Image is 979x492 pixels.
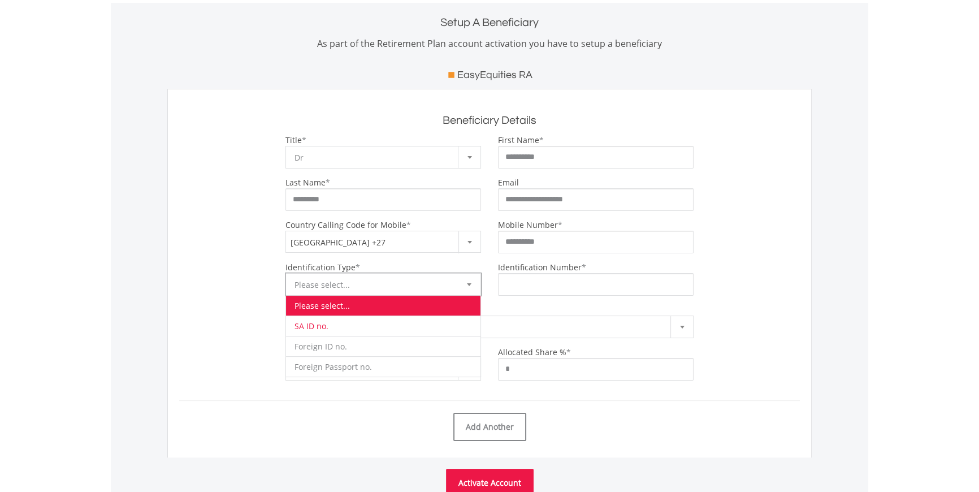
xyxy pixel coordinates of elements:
label: Email [498,177,519,188]
span: South Africa +27 [285,231,481,253]
span: Please select... [294,316,668,339]
li: SA ID no. [286,316,480,336]
label: Country Calling Code for Mobile [285,219,406,230]
span: Please select... [294,274,455,296]
label: Title [285,135,302,145]
label: Identification Type [285,262,356,273]
label: Last Name [285,177,326,188]
h3: EasyEquities RA [457,67,532,83]
label: Allocated Share % [498,347,566,357]
label: Identification Number [498,262,582,273]
a: Add Another [453,413,526,441]
li: Foreign ID no. [286,336,480,356]
h2: Beneficiary Details [179,112,800,129]
li: Foreign Passport no. [286,356,480,377]
label: Mobile Number [498,219,558,230]
span: South Africa +27 [286,231,480,253]
label: First Name [498,135,539,145]
h2: Setup A Beneficiary [167,14,812,31]
h4: As part of the Retirement Plan account activation you have to setup a beneficiary [167,37,812,50]
li: Please select... [286,295,480,316]
span: Dr [294,146,455,169]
